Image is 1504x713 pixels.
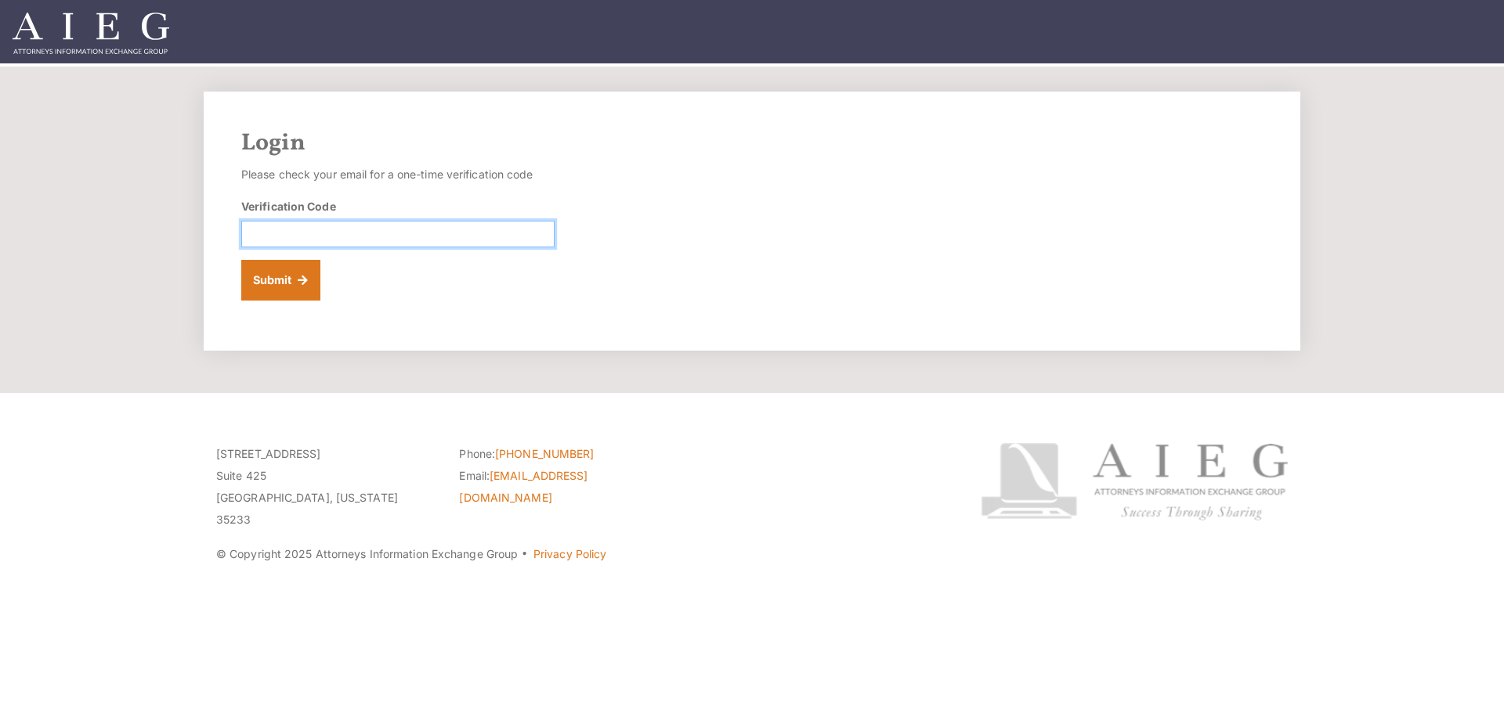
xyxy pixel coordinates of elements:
h2: Login [241,129,1263,157]
button: Submit [241,260,320,301]
li: Email: [459,465,678,509]
a: Privacy Policy [533,547,606,560]
p: [STREET_ADDRESS] Suite 425 [GEOGRAPHIC_DATA], [US_STATE] 35233 [216,443,436,531]
p: © Copyright 2025 Attorneys Information Exchange Group [216,543,922,565]
img: Attorneys Information Exchange Group [13,13,169,54]
a: [EMAIL_ADDRESS][DOMAIN_NAME] [459,469,587,504]
li: Phone: [459,443,678,465]
span: · [521,553,528,561]
p: Please check your email for a one-time verification code [241,164,555,185]
a: [PHONE_NUMBER] [495,447,594,460]
img: Attorneys Information Exchange Group logo [981,443,1288,520]
label: Verification Code [241,198,336,214]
